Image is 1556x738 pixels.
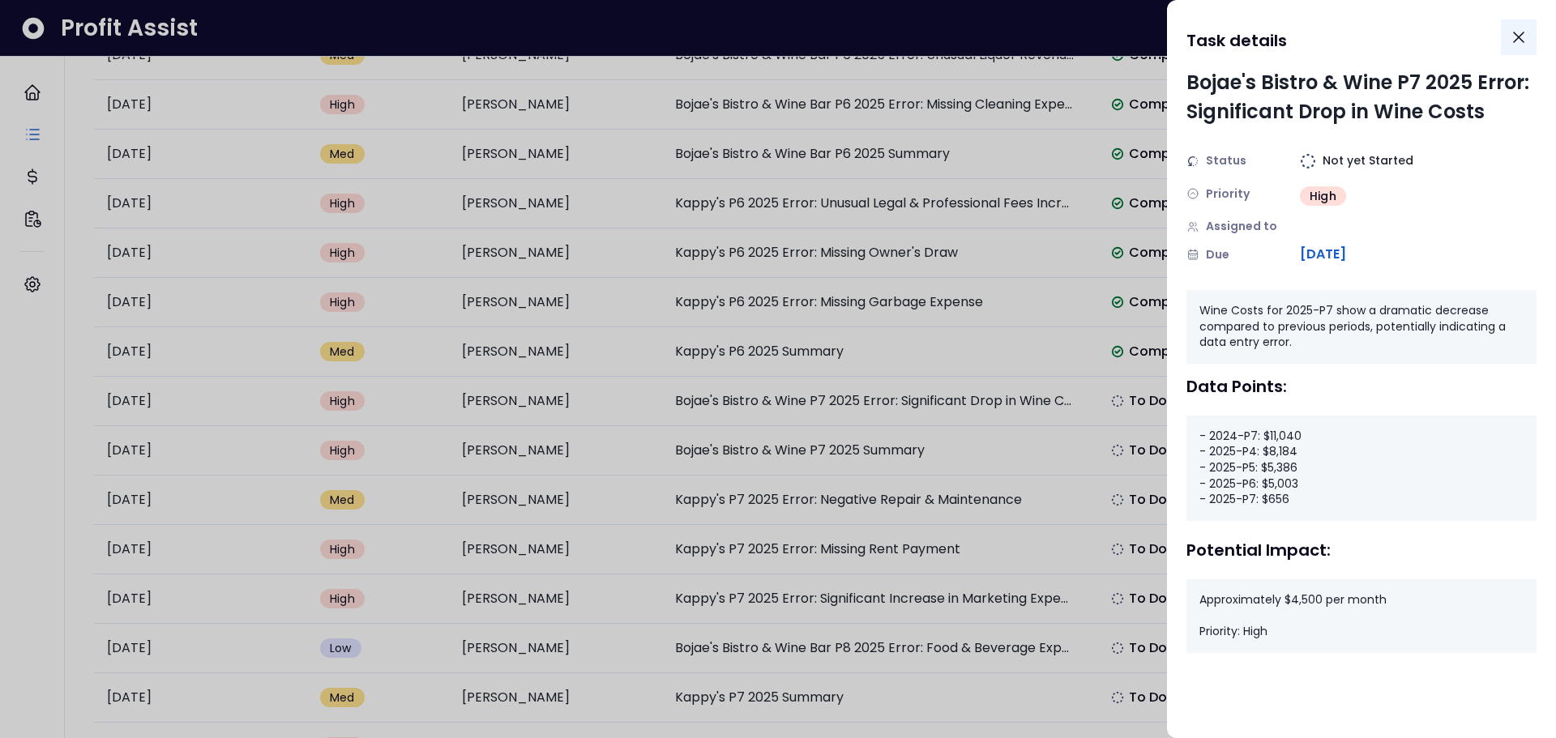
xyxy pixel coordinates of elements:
span: Due [1206,246,1229,263]
button: Close [1501,19,1537,55]
div: Approximately $4,500 per month Priority: High [1186,579,1537,653]
span: High [1310,188,1336,204]
div: Wine Costs for 2025-P7 show a dramatic decrease compared to previous periods, potentially indicat... [1186,290,1537,364]
div: - 2024-P7: $11,040 - 2025-P4: $8,184 - 2025-P5: $5,386 - 2025-P6: $5,003 - 2025-P7: $656 [1186,416,1537,521]
img: Status [1186,155,1199,168]
span: Not yet Started [1323,152,1413,169]
span: Priority [1206,186,1250,203]
div: Bojae's Bistro & Wine P7 2025 Error: Significant Drop in Wine Costs [1186,68,1537,126]
h1: Task details [1186,26,1287,55]
img: Not yet Started [1300,153,1316,169]
span: Status [1206,152,1246,169]
span: [DATE] [1300,245,1346,264]
span: Assigned to [1206,218,1277,235]
div: Data Points: [1186,377,1537,396]
div: Potential Impact: [1186,540,1537,560]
